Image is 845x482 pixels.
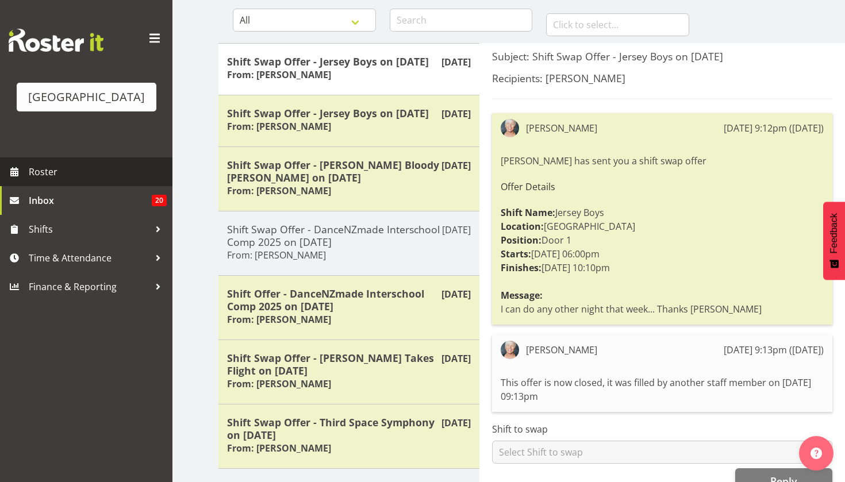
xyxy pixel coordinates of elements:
[811,448,822,459] img: help-xxl-2.png
[227,249,326,261] h6: From: [PERSON_NAME]
[441,107,471,121] p: [DATE]
[501,151,824,319] div: [PERSON_NAME] has sent you a shift swap offer Jersey Boys [GEOGRAPHIC_DATA] Door 1 [DATE] 06:00pm...
[29,249,149,267] span: Time & Attendance
[441,416,471,430] p: [DATE]
[227,442,331,454] h6: From: [PERSON_NAME]
[227,107,471,119] h5: Shift Swap Offer - Jersey Boys on [DATE]
[501,248,531,260] strong: Starts:
[227,159,471,184] h5: Shift Swap Offer - [PERSON_NAME] Bloody [PERSON_NAME] on [DATE]
[501,119,519,137] img: ciska-vogelzang1258dc131d1b049cbd0e243664f1094c.png
[227,185,331,196] h6: From: [PERSON_NAME]
[501,182,824,192] h6: Offer Details
[227,69,331,80] h6: From: [PERSON_NAME]
[227,223,471,248] h5: Shift Swap Offer - DanceNZmade Interschool Comp 2025 on [DATE]
[724,343,824,357] div: [DATE] 9:13pm ([DATE])
[442,223,471,237] p: [DATE]
[501,289,543,302] strong: Message:
[9,29,103,52] img: Rosterit website logo
[492,72,832,84] h5: Recipients: [PERSON_NAME]
[29,221,149,238] span: Shifts
[227,121,331,132] h6: From: [PERSON_NAME]
[29,163,167,180] span: Roster
[501,373,824,406] div: This offer is now closed, it was filled by another staff member on [DATE] 09:13pm
[724,121,824,135] div: [DATE] 9:12pm ([DATE])
[526,343,597,357] div: [PERSON_NAME]
[441,159,471,172] p: [DATE]
[829,213,839,253] span: Feedback
[152,195,167,206] span: 20
[526,121,597,135] div: [PERSON_NAME]
[501,206,555,219] strong: Shift Name:
[501,234,541,246] strong: Position:
[29,192,152,209] span: Inbox
[501,261,541,274] strong: Finishes:
[227,378,331,390] h6: From: [PERSON_NAME]
[28,88,145,106] div: [GEOGRAPHIC_DATA]
[492,50,832,63] h5: Subject: Shift Swap Offer - Jersey Boys on [DATE]
[441,55,471,69] p: [DATE]
[227,352,471,377] h5: Shift Swap Offer - [PERSON_NAME] Takes Flight on [DATE]
[227,314,331,325] h6: From: [PERSON_NAME]
[501,220,544,233] strong: Location:
[823,202,845,280] button: Feedback - Show survey
[441,352,471,365] p: [DATE]
[492,422,832,436] label: Shift to swap
[441,287,471,301] p: [DATE]
[501,341,519,359] img: ciska-vogelzang1258dc131d1b049cbd0e243664f1094c.png
[546,13,689,36] input: Click to select...
[29,278,149,295] span: Finance & Reporting
[227,55,471,68] h5: Shift Swap Offer - Jersey Boys on [DATE]
[227,287,471,313] h5: Shift Offer - DanceNZmade Interschool Comp 2025 on [DATE]
[390,9,533,32] input: Search
[227,416,471,441] h5: Shift Swap Offer - Third Space Symphony on [DATE]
